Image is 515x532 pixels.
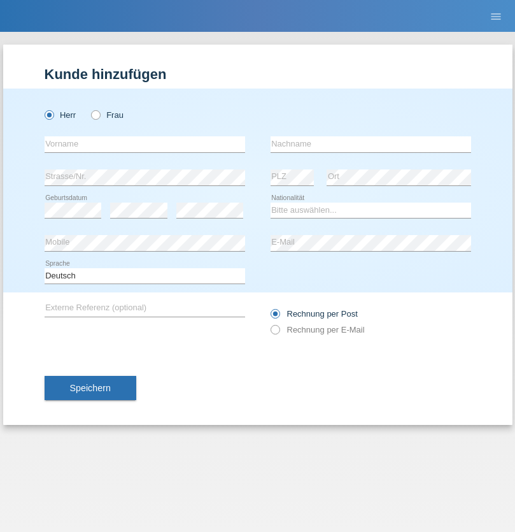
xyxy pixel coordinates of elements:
[91,110,99,119] input: Frau
[271,325,279,341] input: Rechnung per E-Mail
[271,309,279,325] input: Rechnung per Post
[45,376,136,400] button: Speichern
[70,383,111,393] span: Speichern
[483,12,509,20] a: menu
[45,66,471,82] h1: Kunde hinzufügen
[271,325,365,334] label: Rechnung per E-Mail
[490,10,502,23] i: menu
[45,110,53,119] input: Herr
[45,110,76,120] label: Herr
[91,110,123,120] label: Frau
[271,309,358,319] label: Rechnung per Post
